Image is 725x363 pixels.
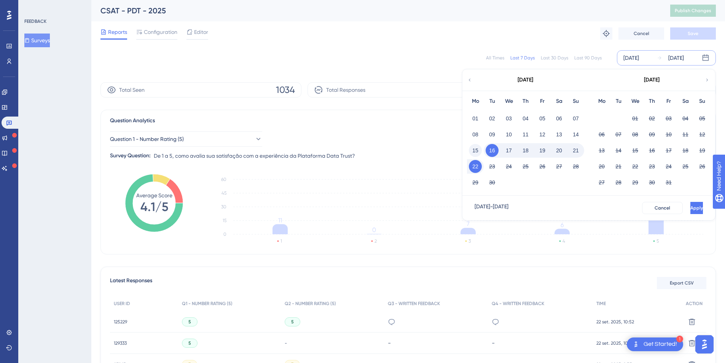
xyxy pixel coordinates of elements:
[492,301,544,307] span: Q4 - WRITTEN FEEDBACK
[569,160,582,173] button: 28
[623,53,639,62] div: [DATE]
[662,160,675,173] button: 24
[656,238,659,244] text: 5
[595,176,608,189] button: 27
[519,112,532,125] button: 04
[569,112,582,125] button: 07
[553,160,566,173] button: 27
[696,128,709,141] button: 12
[693,333,716,356] iframe: UserGuiding AI Assistant Launcher
[469,144,482,157] button: 15
[18,2,48,11] span: Need Help?
[326,85,365,94] span: Total Responses
[655,205,670,211] span: Cancel
[675,8,711,14] span: Publish Changes
[517,97,534,106] div: Th
[519,160,532,173] button: 25
[553,128,566,141] button: 13
[492,339,588,347] div: -
[612,128,625,141] button: 07
[114,319,127,325] span: 125229
[690,205,703,211] span: Apply
[629,160,642,173] button: 22
[475,202,508,214] div: [DATE] - [DATE]
[182,301,233,307] span: Q1 - NUMBER RATING (5)
[467,97,484,106] div: Mo
[660,97,677,106] div: Fr
[110,134,184,144] span: Question 1 - Number Rating (5)
[110,131,262,147] button: Question 1 - Number Rating (5)
[541,55,568,61] div: Last 30 Days
[510,55,535,61] div: Last 7 Days
[668,53,684,62] div: [DATE]
[634,30,649,37] span: Cancel
[110,116,155,125] span: Question Analytics
[629,176,642,189] button: 29
[194,27,208,37] span: Editor
[119,85,145,94] span: Total Seen
[645,128,658,141] button: 09
[562,238,565,244] text: 4
[519,128,532,141] button: 11
[627,337,683,351] div: Open Get Started! checklist, remaining modules: 1
[662,144,675,157] button: 17
[690,202,703,214] button: Apply
[593,97,610,106] div: Mo
[144,27,177,37] span: Configuration
[596,319,634,325] span: 22 set. 2025, 10:52
[188,340,191,346] span: 5
[486,112,499,125] button: 02
[645,160,658,173] button: 23
[553,112,566,125] button: 06
[469,160,482,173] button: 22
[696,144,709,157] button: 19
[114,340,127,346] span: 129333
[642,202,683,214] button: Cancel
[110,151,151,160] div: Survey Question:
[694,97,711,106] div: Su
[595,144,608,157] button: 13
[645,144,658,157] button: 16
[670,280,694,286] span: Export CSV
[100,5,651,16] div: CSAT - PDT - 2025
[486,55,504,61] div: All Times
[223,218,226,223] tspan: 15
[536,112,549,125] button: 05
[278,217,282,224] tspan: 11
[595,128,608,141] button: 06
[688,30,698,37] span: Save
[662,112,675,125] button: 03
[484,97,500,106] div: Tu
[468,238,471,244] text: 3
[154,151,355,160] span: De 1 a 5, como avalia sua satisfação com a experiência da Plataforma Data Trust?
[114,301,130,307] span: USER ID
[612,176,625,189] button: 28
[502,112,515,125] button: 03
[374,238,377,244] text: 2
[618,27,664,40] button: Cancel
[285,301,336,307] span: Q2 - NUMBER RATING (5)
[644,75,660,85] div: [DATE]
[502,160,515,173] button: 24
[596,301,606,307] span: TIME
[679,112,692,125] button: 04
[24,34,50,47] button: Surveys
[679,144,692,157] button: 18
[569,128,582,141] button: 14
[221,177,226,182] tspan: 60
[536,160,549,173] button: 26
[502,144,515,157] button: 17
[285,340,287,346] span: -
[388,301,440,307] span: Q3 - WRITTEN FEEDBACK
[679,128,692,141] button: 11
[596,340,634,346] span: 22 set. 2025, 10:38
[676,336,683,342] div: 1
[567,97,584,106] div: Su
[276,84,295,96] span: 1034
[679,160,692,173] button: 25
[574,55,602,61] div: Last 90 Days
[657,277,706,289] button: Export CSV
[136,192,172,198] tspan: Average Score
[221,190,226,196] tspan: 45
